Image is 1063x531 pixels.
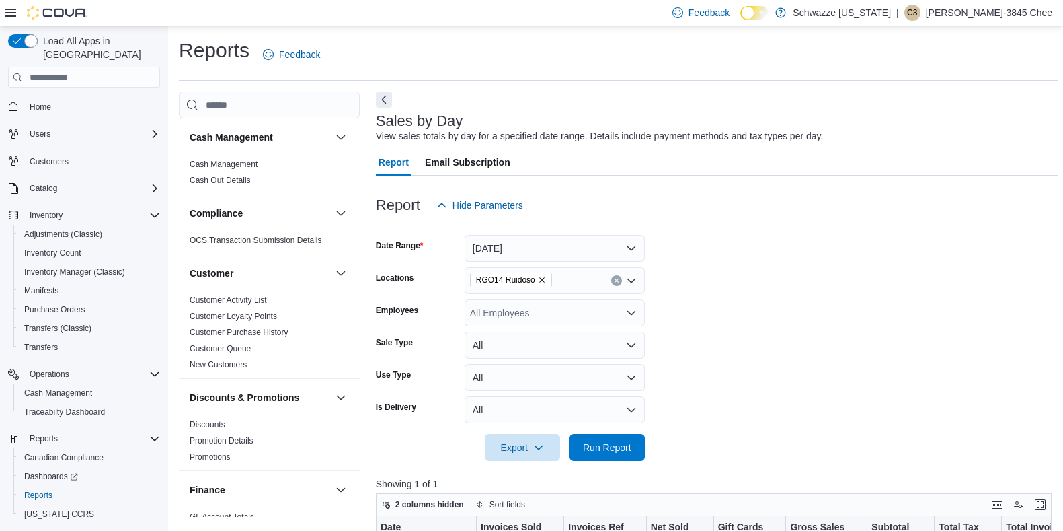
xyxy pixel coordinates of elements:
[190,483,225,497] h3: Finance
[425,149,510,176] span: Email Subscription
[190,391,299,404] h3: Discounts & Promotions
[19,264,130,280] a: Inventory Manager (Classic)
[24,431,160,447] span: Reports
[904,5,920,21] div: Candra-3845 Chee
[190,344,251,353] a: Customer Queue
[190,512,254,522] a: GL Account Totals
[190,436,253,446] a: Promotion Details
[431,192,528,219] button: Hide Parameters
[190,131,330,144] button: Cash Management
[30,102,51,112] span: Home
[493,434,552,461] span: Export
[27,6,87,20] img: Cova
[376,197,420,213] h3: Report
[13,319,165,338] button: Transfers (Classic)
[179,37,249,64] h1: Reports
[190,328,288,337] a: Customer Purchase History
[258,41,325,68] a: Feedback
[30,129,50,139] span: Users
[13,486,165,505] button: Reports
[19,450,160,466] span: Canadian Compliance
[3,125,165,143] button: Users
[190,176,251,185] a: Cash Out Details
[38,34,160,61] span: Load All Apps in [GEOGRAPHIC_DATA]
[190,131,273,144] h3: Cash Management
[19,506,160,522] span: Washington CCRS
[395,499,464,510] span: 2 columns hidden
[24,388,92,398] span: Cash Management
[19,404,160,420] span: Traceabilty Dashboard
[465,396,645,423] button: All
[190,236,322,245] a: OCS Transaction Submission Details
[19,487,160,503] span: Reports
[465,364,645,391] button: All
[19,339,63,355] a: Transfers
[19,450,109,466] a: Canadian Compliance
[24,153,160,170] span: Customers
[333,482,349,498] button: Finance
[190,435,253,446] span: Promotion Details
[793,5,891,21] p: Schwazze [US_STATE]
[13,244,165,262] button: Inventory Count
[376,113,463,129] h3: Sales by Day
[19,264,160,280] span: Inventory Manager (Classic)
[13,262,165,281] button: Inventory Manager (Classic)
[190,159,258,170] span: Cash Management
[30,369,69,380] span: Operations
[569,434,645,461] button: Run Report
[626,275,637,286] button: Open list of options
[24,99,56,115] a: Home
[19,468,160,485] span: Dashboards
[333,390,349,406] button: Discounts & Promotions
[24,366,75,382] button: Operations
[190,207,330,220] button: Compliance
[190,511,254,522] span: GL Account Totals
[190,327,288,338] span: Customer Purchase History
[190,483,330,497] button: Finance
[13,448,165,467] button: Canadian Compliance
[583,441,631,454] span: Run Report
[24,248,81,258] span: Inventory Count
[24,285,58,296] span: Manifests
[24,267,125,277] span: Inventory Manager (Classic)
[476,273,535,287] span: RGO14 Ruidoso
[19,404,110,420] a: Traceabilty Dashboard
[3,365,165,384] button: Operations
[24,431,63,447] button: Reports
[24,180,63,197] button: Catalog
[190,312,277,321] a: Customer Loyalty Points
[538,276,546,284] button: Remove RGO14 Ruidoso from selection in this group
[19,385,160,401] span: Cash Management
[13,402,165,421] button: Traceabilty Dashboard
[470,273,552,287] span: RGO14 Ruidoso
[376,240,424,251] label: Date Range
[896,5,899,21] p: |
[989,497,1005,513] button: Keyboard shortcuts
[489,499,525,510] span: Sort fields
[626,308,637,318] button: Open list of options
[3,96,165,116] button: Home
[179,156,360,194] div: Cash Management
[190,452,231,462] span: Promotions
[190,359,247,370] span: New Customers
[19,226,160,242] span: Adjustments (Classic)
[30,433,58,444] span: Reports
[740,6,769,20] input: Dark Mode
[907,5,917,21] span: C3
[24,126,160,142] span: Users
[30,210,63,221] span: Inventory
[19,385,97,401] a: Cash Management
[13,300,165,319] button: Purchase Orders
[19,283,160,299] span: Manifests
[19,245,87,261] a: Inventory Count
[190,360,247,369] a: New Customers
[740,20,741,21] span: Dark Mode
[179,417,360,470] div: Discounts & Promotions
[190,391,330,404] button: Discounts & Promotions
[24,304,85,315] span: Purchase Orders
[190,295,267,305] a: Customer Activity List
[24,153,74,170] a: Customers
[19,506,100,522] a: [US_STATE] CCRS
